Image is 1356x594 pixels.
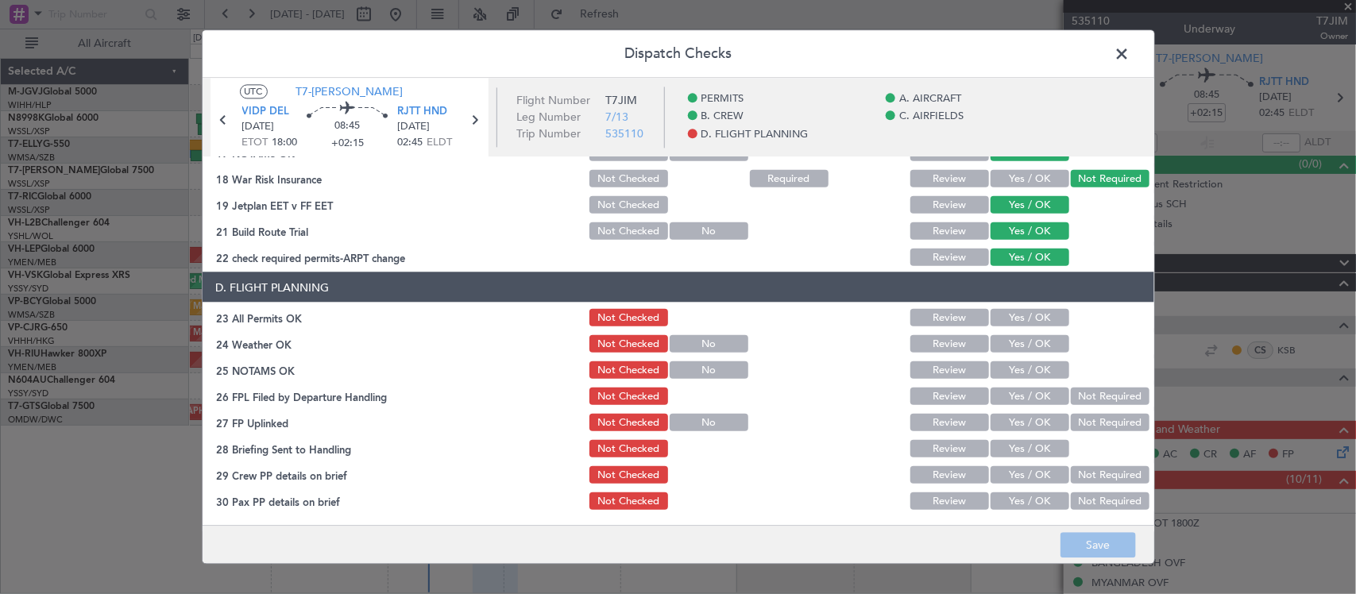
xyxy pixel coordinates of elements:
[991,249,1069,266] button: Yes / OK
[991,492,1069,510] button: Yes / OK
[991,388,1069,405] button: Yes / OK
[991,196,1069,214] button: Yes / OK
[203,30,1154,78] header: Dispatch Checks
[1071,170,1149,187] button: Not Required
[991,440,1069,457] button: Yes / OK
[1071,414,1149,431] button: Not Required
[991,414,1069,431] button: Yes / OK
[991,170,1069,187] button: Yes / OK
[991,335,1069,353] button: Yes / OK
[991,309,1069,326] button: Yes / OK
[1071,492,1149,510] button: Not Required
[991,466,1069,484] button: Yes / OK
[1071,388,1149,405] button: Not Required
[1071,466,1149,484] button: Not Required
[991,361,1069,379] button: Yes / OK
[991,222,1069,240] button: Yes / OK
